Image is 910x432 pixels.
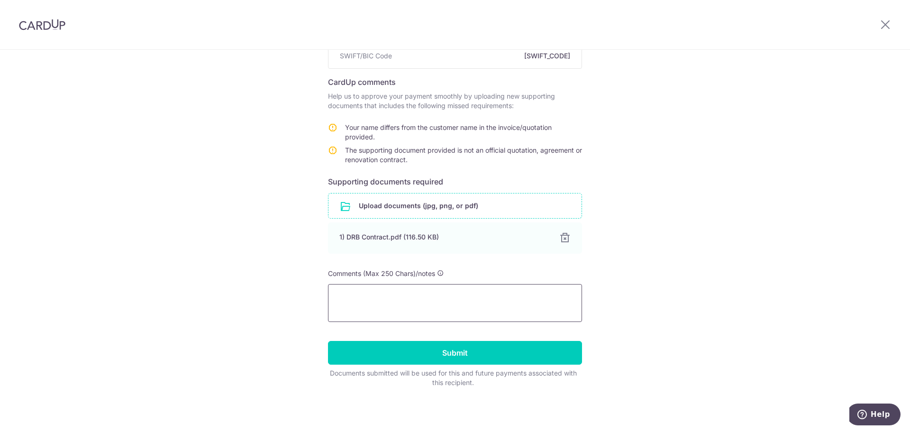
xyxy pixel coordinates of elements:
span: Comments (Max 250 Chars)/notes [328,269,435,277]
span: [SWIFT_CODE] [396,51,570,61]
span: The supporting document provided is not an official quotation, agreement or renovation contract. [345,146,582,164]
div: Documents submitted will be used for this and future payments associated with this recipient. [328,368,578,387]
p: Help us to approve your payment smoothly by uploading new supporting documents that includes the ... [328,92,582,110]
img: CardUp [19,19,65,30]
span: Your name differs from the customer name in the invoice/quotation provided. [345,123,552,141]
iframe: Opens a widget where you can find more information [849,404,901,427]
span: SWIFT/BIC Code [340,51,392,61]
h6: CardUp comments [328,76,582,88]
h6: Supporting documents required [328,176,582,187]
div: Upload documents (jpg, png, or pdf) [328,193,582,219]
div: 1) DRB Contract.pdf (116.50 KB) [339,232,548,242]
input: Submit [328,341,582,365]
